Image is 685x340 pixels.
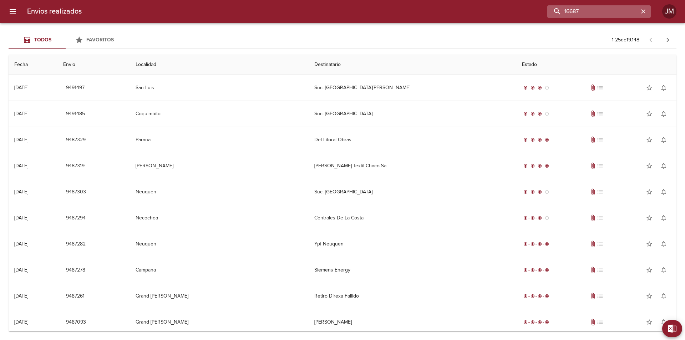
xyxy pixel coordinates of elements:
[597,319,604,326] span: No tiene pedido asociado
[597,162,604,169] span: No tiene pedido asociado
[523,268,528,272] span: radio_button_checked
[597,136,604,143] span: No tiene pedido asociado
[130,153,308,179] td: [PERSON_NAME]
[9,55,57,75] th: Fecha
[656,159,671,173] button: Activar notificaciones
[656,107,671,121] button: Activar notificaciones
[538,294,542,298] span: radio_button_checked
[642,263,656,277] button: Agregar a favoritos
[531,138,535,142] span: radio_button_checked
[66,162,85,171] span: 9487319
[14,215,28,221] div: [DATE]
[642,237,656,251] button: Agregar a favoritos
[531,294,535,298] span: radio_button_checked
[597,188,604,196] span: No tiene pedido asociado
[656,133,671,147] button: Activar notificaciones
[545,112,549,116] span: radio_button_unchecked
[660,110,667,117] span: notifications_none
[309,55,517,75] th: Destinatario
[309,127,517,153] td: Del Litoral Obras
[66,292,85,301] span: 9487261
[14,319,28,325] div: [DATE]
[538,268,542,272] span: radio_button_checked
[656,237,671,251] button: Activar notificaciones
[662,320,682,337] button: Exportar Excel
[27,6,82,17] h6: Envios realizados
[531,320,535,324] span: radio_button_checked
[646,84,653,91] span: star_border
[63,133,88,147] button: 9487329
[14,111,28,117] div: [DATE]
[309,101,517,127] td: Suc. [GEOGRAPHIC_DATA]
[545,138,549,142] span: radio_button_checked
[531,242,535,246] span: radio_button_checked
[130,101,308,127] td: Coquimbito
[531,190,535,194] span: radio_button_checked
[523,138,528,142] span: radio_button_checked
[660,162,667,169] span: notifications_none
[309,309,517,335] td: [PERSON_NAME]
[642,211,656,225] button: Agregar a favoritos
[63,316,89,329] button: 9487093
[523,294,528,298] span: radio_button_checked
[660,293,667,300] span: notifications_none
[547,5,639,18] input: buscar
[522,110,550,117] div: En viaje
[538,242,542,246] span: radio_button_checked
[66,214,86,223] span: 9487294
[646,136,653,143] span: star_border
[662,4,676,19] div: JM
[309,75,517,101] td: Suc. [GEOGRAPHIC_DATA][PERSON_NAME]
[589,84,597,91] span: Tiene documentos adjuntos
[531,268,535,272] span: radio_button_checked
[130,283,308,309] td: Grand [PERSON_NAME]
[545,164,549,168] span: radio_button_checked
[642,81,656,95] button: Agregar a favoritos
[522,188,550,196] div: En viaje
[130,55,308,75] th: Localidad
[545,320,549,324] span: radio_button_checked
[597,240,604,248] span: No tiene pedido asociado
[642,107,656,121] button: Agregar a favoritos
[63,159,87,173] button: 9487319
[642,159,656,173] button: Agregar a favoritos
[66,188,86,197] span: 9487303
[662,4,676,19] div: Abrir información de usuario
[646,240,653,248] span: star_border
[656,289,671,303] button: Activar notificaciones
[63,107,88,121] button: 9491485
[34,37,51,43] span: Todos
[660,240,667,248] span: notifications_none
[646,319,653,326] span: star_border
[538,190,542,194] span: radio_button_checked
[646,188,653,196] span: star_border
[130,309,308,335] td: Grand [PERSON_NAME]
[531,216,535,220] span: radio_button_checked
[66,240,86,249] span: 9487282
[130,257,308,283] td: Campana
[656,211,671,225] button: Activar notificaciones
[538,216,542,220] span: radio_button_checked
[642,315,656,329] button: Agregar a favoritos
[63,264,88,277] button: 9487278
[309,179,517,205] td: Suc. [GEOGRAPHIC_DATA]
[646,293,653,300] span: star_border
[63,81,87,95] button: 9491497
[66,318,86,327] span: 9487093
[646,162,653,169] span: star_border
[642,36,659,43] span: Pagina anterior
[597,214,604,222] span: No tiene pedido asociado
[660,188,667,196] span: notifications_none
[522,319,550,326] div: Entregado
[522,84,550,91] div: En viaje
[545,216,549,220] span: radio_button_unchecked
[523,86,528,90] span: radio_button_checked
[9,31,123,49] div: Tabs Envios
[86,37,114,43] span: Favoritos
[522,162,550,169] div: Entregado
[656,81,671,95] button: Activar notificaciones
[589,293,597,300] span: Tiene documentos adjuntos
[531,86,535,90] span: radio_button_checked
[589,188,597,196] span: Tiene documentos adjuntos
[309,257,517,283] td: Siemens Energy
